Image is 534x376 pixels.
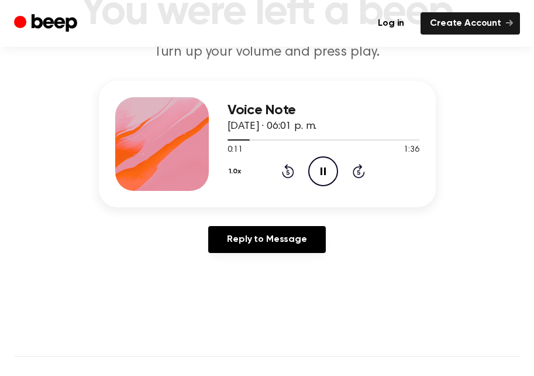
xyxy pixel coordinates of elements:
[228,121,317,132] span: [DATE] · 06:01 p. m.
[228,144,243,156] span: 0:11
[14,12,80,35] a: Beep
[228,102,419,118] h3: Voice Note
[421,12,520,35] a: Create Account
[228,162,246,182] button: 1.0x
[208,226,325,253] a: Reply to Message
[368,12,414,35] a: Log in
[43,43,492,62] p: Turn up your volume and press play.
[404,144,419,156] span: 1:36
